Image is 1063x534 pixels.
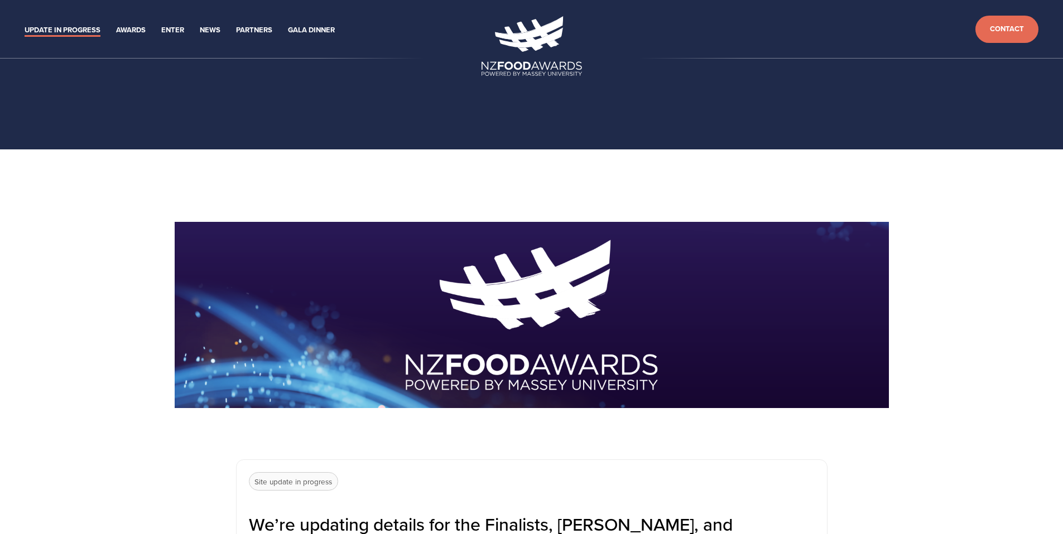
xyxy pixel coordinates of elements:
[200,24,220,37] a: News
[249,472,338,491] p: Site update in progress
[116,24,146,37] a: Awards
[975,16,1038,43] a: Contact
[161,24,184,37] a: Enter
[25,24,100,37] a: Update in Progress
[236,24,272,37] a: Partners
[288,24,335,37] a: Gala Dinner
